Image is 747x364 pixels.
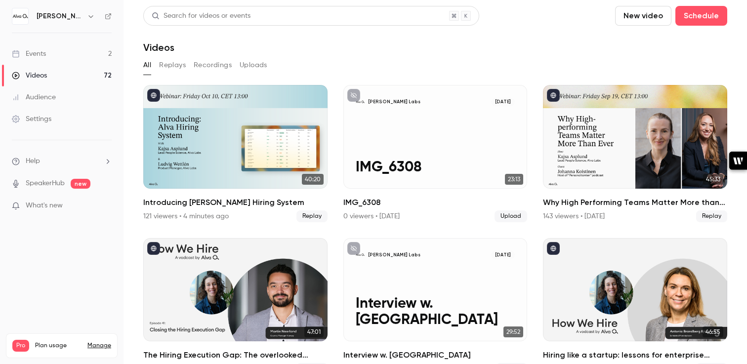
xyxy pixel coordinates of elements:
button: published [147,242,160,255]
span: 46:55 [703,326,723,337]
div: Events [12,49,46,59]
h2: The Hiring Execution Gap: The overlooked challenge holding teams back [143,349,328,361]
span: new [71,179,90,189]
h2: IMG_6308 [343,197,528,208]
div: 121 viewers • 4 minutes ago [143,211,229,221]
span: 45:33 [703,174,723,185]
div: Audience [12,92,56,102]
p: [PERSON_NAME] Labs [368,252,420,258]
button: Uploads [240,57,267,73]
h2: Introducing [PERSON_NAME] Hiring System [143,197,328,208]
span: Plan usage [35,342,82,350]
a: 45:33Why High Performing Teams Matter More than Ever143 viewers • [DATE]Replay [543,85,727,222]
span: Help [26,156,40,166]
button: All [143,57,151,73]
button: published [547,89,560,102]
div: 143 viewers • [DATE] [543,211,605,221]
button: New video [615,6,671,26]
a: Manage [87,342,111,350]
li: help-dropdown-opener [12,156,112,166]
div: Videos [12,71,47,81]
p: IMG_6308 [356,160,515,176]
span: [DATE] [491,250,515,260]
a: SpeakerHub [26,178,65,189]
span: 23:13 [505,174,523,185]
img: Interview w. Scania [356,250,365,260]
h6: [PERSON_NAME] Labs [37,11,83,21]
img: Alva Labs [12,8,28,24]
h1: Videos [143,41,174,53]
span: What's new [26,201,63,211]
p: [PERSON_NAME] Labs [368,99,420,105]
h2: Hiring like a startup: lessons for enterprise growth [543,349,727,361]
div: Search for videos or events [152,11,250,21]
li: Why High Performing Teams Matter More than Ever [543,85,727,222]
span: 47:01 [304,326,324,337]
button: published [147,89,160,102]
span: [DATE] [491,97,515,107]
div: Settings [12,114,51,124]
div: 0 viewers • [DATE] [343,211,400,221]
button: unpublished [347,242,360,255]
button: Recordings [194,57,232,73]
span: Upload [495,210,527,222]
li: IMG_6308 [343,85,528,222]
span: Replay [696,210,727,222]
span: 29:52 [503,326,523,337]
span: Replay [296,210,328,222]
img: IMG_6308 [356,97,365,107]
section: Videos [143,6,727,358]
h2: Why High Performing Teams Matter More than Ever [543,197,727,208]
button: published [547,242,560,255]
button: Replays [159,57,186,73]
h2: Interview w. [GEOGRAPHIC_DATA] [343,349,528,361]
button: Schedule [675,6,727,26]
a: 40:20Introducing [PERSON_NAME] Hiring System121 viewers • 4 minutes agoReplay [143,85,328,222]
p: Interview w. [GEOGRAPHIC_DATA] [356,296,515,329]
span: 40:20 [302,174,324,185]
span: Pro [12,340,29,352]
button: unpublished [347,89,360,102]
li: Introducing Alva Hiring System [143,85,328,222]
a: IMG_6308[PERSON_NAME] Labs[DATE]IMG_630823:13IMG_63080 viewers • [DATE]Upload [343,85,528,222]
